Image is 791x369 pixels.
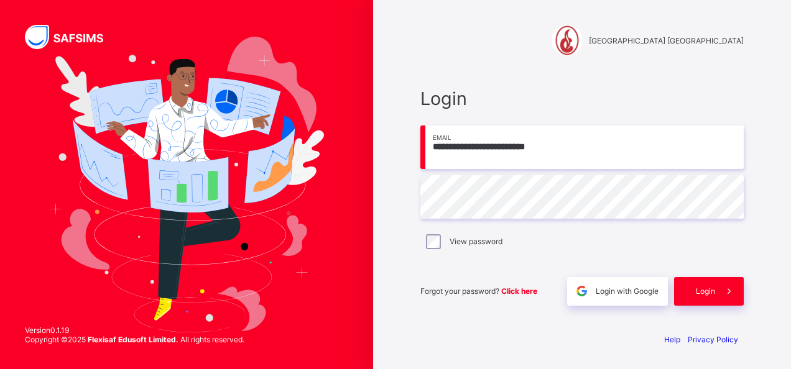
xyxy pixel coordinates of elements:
[25,25,118,49] img: SAFSIMS Logo
[589,36,744,45] span: [GEOGRAPHIC_DATA] [GEOGRAPHIC_DATA]
[25,335,244,344] span: Copyright © 2025 All rights reserved.
[25,326,244,335] span: Version 0.1.19
[575,284,589,298] img: google.396cfc9801f0270233282035f929180a.svg
[420,286,537,296] span: Forgot your password?
[688,335,738,344] a: Privacy Policy
[501,286,537,296] a: Click here
[49,37,324,332] img: Hero Image
[450,237,502,246] label: View password
[664,335,680,344] a: Help
[596,286,659,296] span: Login with Google
[88,335,178,344] strong: Flexisaf Edusoft Limited.
[696,286,715,296] span: Login
[420,88,744,109] span: Login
